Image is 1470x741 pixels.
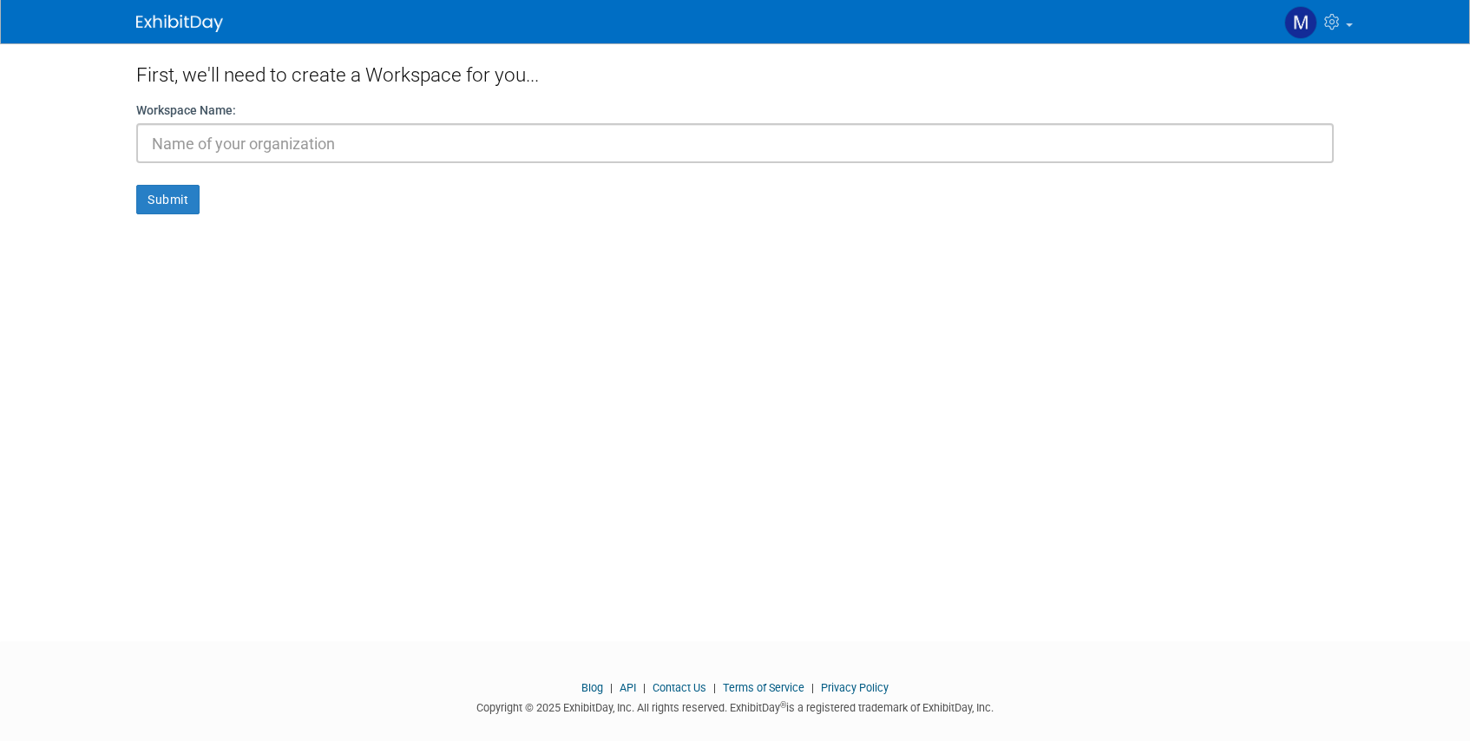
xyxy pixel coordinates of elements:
button: Submit [136,185,200,214]
span: | [639,681,650,694]
img: Mike Frolov [1284,6,1317,39]
a: Terms of Service [723,681,804,694]
a: Contact Us [653,681,706,694]
a: Blog [581,681,603,694]
div: First, we'll need to create a Workspace for you... [136,43,1334,102]
a: Privacy Policy [821,681,889,694]
span: | [606,681,617,694]
input: Name of your organization [136,123,1334,163]
sup: ® [780,700,786,710]
label: Workspace Name: [136,102,236,119]
img: ExhibitDay [136,15,223,32]
span: | [709,681,720,694]
span: | [807,681,818,694]
a: API [620,681,636,694]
